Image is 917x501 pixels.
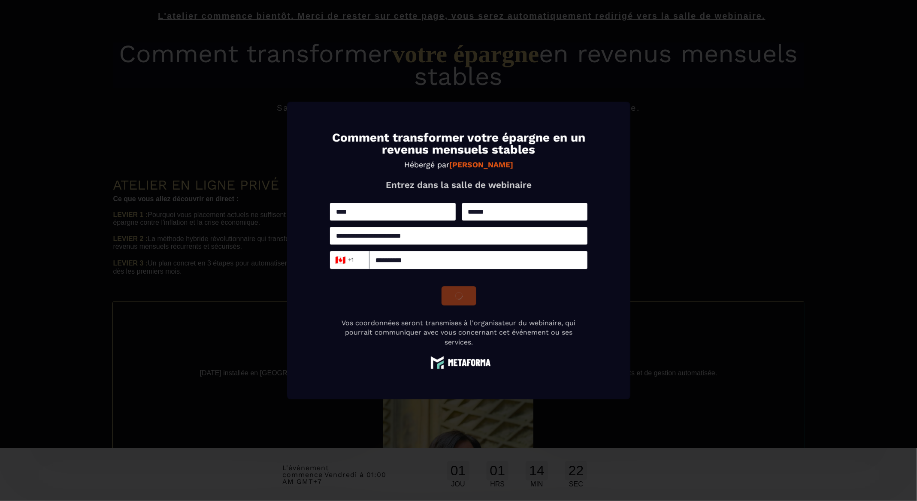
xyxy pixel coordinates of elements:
img: logo [427,356,491,369]
p: Vos coordonnées seront transmises à l'organisateur du webinaire, qui pourrait communiquer avec vo... [330,318,587,347]
h1: Comment transformer votre épargne en un revenus mensuels stables [330,132,587,156]
div: Search for option [330,251,369,269]
strong: [PERSON_NAME] [449,160,513,169]
input: Search for option [355,254,362,266]
p: Entrez dans la salle de webinaire [330,179,587,190]
span: 🇨🇦 [335,254,346,266]
span: +1 [335,254,353,266]
p: Hébergé par [330,160,587,169]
